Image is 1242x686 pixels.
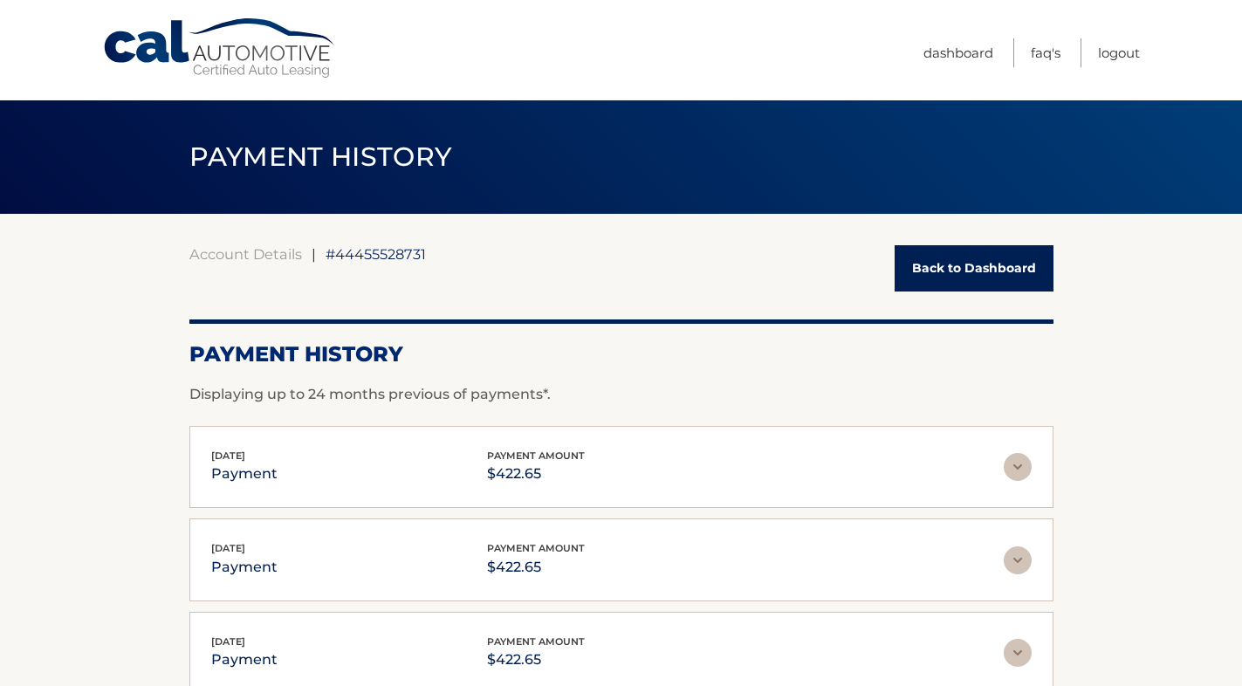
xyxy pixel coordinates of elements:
[211,462,278,486] p: payment
[487,449,585,462] span: payment amount
[189,141,452,173] span: PAYMENT HISTORY
[1098,38,1140,67] a: Logout
[189,384,1053,405] p: Displaying up to 24 months previous of payments*.
[189,245,302,263] a: Account Details
[1031,38,1060,67] a: FAQ's
[211,542,245,554] span: [DATE]
[1004,453,1032,481] img: accordion-rest.svg
[1004,546,1032,574] img: accordion-rest.svg
[487,555,585,580] p: $422.65
[312,245,316,263] span: |
[895,245,1053,292] a: Back to Dashboard
[189,341,1053,367] h2: Payment History
[1004,639,1032,667] img: accordion-rest.svg
[211,555,278,580] p: payment
[487,542,585,554] span: payment amount
[923,38,993,67] a: Dashboard
[326,245,426,263] span: #44455528731
[211,449,245,462] span: [DATE]
[487,462,585,486] p: $422.65
[211,648,278,672] p: payment
[102,17,338,79] a: Cal Automotive
[487,635,585,648] span: payment amount
[487,648,585,672] p: $422.65
[211,635,245,648] span: [DATE]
